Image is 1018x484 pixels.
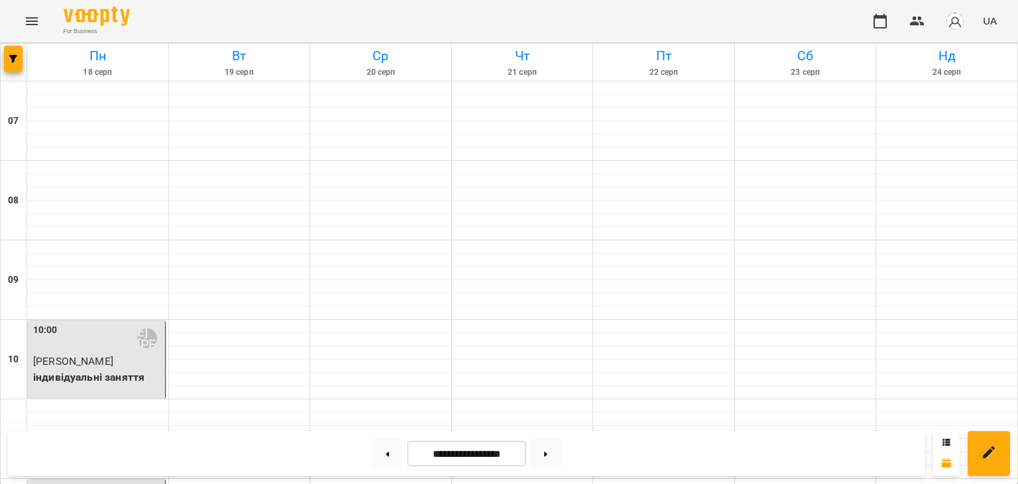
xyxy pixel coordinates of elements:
[878,66,1015,79] h6: 24 серп
[171,66,308,79] h6: 19 серп
[33,355,113,367] span: [PERSON_NAME]
[33,369,162,385] p: індивідуальні заняття
[983,14,997,28] span: UA
[64,27,130,36] span: For Business
[8,352,19,367] h6: 10
[8,193,19,208] h6: 08
[29,66,166,79] h6: 18 серп
[8,114,19,128] h6: 07
[29,46,166,66] h6: Пн
[33,323,58,338] label: 10:00
[978,9,1002,33] button: UA
[737,46,874,66] h6: Сб
[454,46,591,66] h6: Чт
[171,46,308,66] h6: Вт
[137,328,157,348] div: Верховенко Євгенія Олександрівна
[737,66,874,79] h6: 23 серп
[878,46,1015,66] h6: Нд
[946,12,964,30] img: avatar_s.png
[595,46,732,66] h6: Пт
[595,66,732,79] h6: 22 серп
[8,273,19,287] h6: 09
[312,66,449,79] h6: 20 серп
[312,46,449,66] h6: Ср
[454,66,591,79] h6: 21 серп
[16,5,48,37] button: Menu
[64,7,130,26] img: Voopty Logo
